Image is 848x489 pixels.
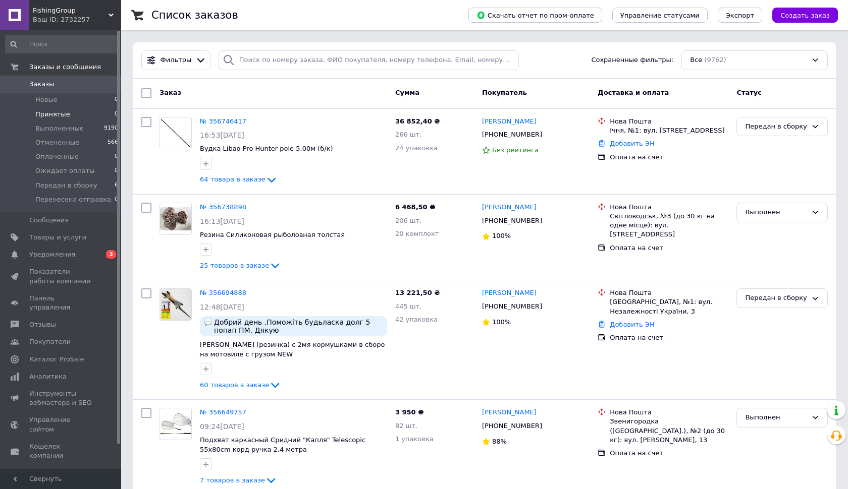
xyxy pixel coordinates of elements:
span: Инструменты вебмастера и SEO [29,389,93,407]
span: 25 товаров в заказе [200,262,269,269]
div: Выполнен [745,207,807,218]
div: Выполнен [745,412,807,423]
span: Передан в сборку [35,181,97,190]
h1: Список заказов [151,9,238,21]
a: [PERSON_NAME] [482,288,537,298]
a: Вудка Libao Pro Hunter pole 5.00м (б/к) [200,145,333,152]
a: № 356649757 [200,408,246,416]
span: 36 852,40 ₴ [395,117,440,125]
a: Фото товару [160,408,192,440]
img: :speech_balloon: [204,318,212,326]
span: Без рейтинга [492,146,539,154]
a: № 356738898 [200,203,246,211]
span: 100% [492,318,511,326]
a: Создать заказ [762,11,838,19]
div: Оплата на счет [610,333,728,342]
span: Добрий день .Поможіть будьласка долг 5 попап ПМ. Дякую [214,318,383,334]
span: Аналитика [29,372,67,381]
span: FishingGroup [33,6,109,15]
span: Создать заказ [780,12,830,19]
span: Фильтры [161,55,192,65]
span: [PHONE_NUMBER] [482,131,542,138]
span: Заказы и сообщения [29,63,101,72]
span: 16:13[DATE] [200,217,244,225]
span: Выполненные [35,124,84,133]
button: Создать заказ [772,8,838,23]
span: 3 [106,250,116,259]
span: [PERSON_NAME] (резинка) с 2мя кормушками в сборе на мотовиле с грузом NEW [200,341,385,358]
button: Экспорт [718,8,762,23]
span: Уведомления [29,250,75,259]
a: Добавить ЭН [610,321,654,328]
span: 42 упаковка [395,316,438,323]
span: Принятые [35,110,70,119]
a: 25 товаров в заказе [200,262,281,269]
span: 0 [115,95,118,104]
span: 0 [115,166,118,175]
span: 9190 [104,124,118,133]
span: 12:48[DATE] [200,303,244,311]
div: Передан в сборку [745,121,807,132]
div: [GEOGRAPHIC_DATA], №1: вул. Незалежності України, 3 [610,297,728,316]
span: Покупатели [29,337,71,346]
span: 0 [115,152,118,161]
span: 16:53[DATE] [200,131,244,139]
span: 266 шт. [395,131,422,138]
a: Фото товару [160,203,192,235]
a: [PERSON_NAME] [482,203,537,212]
a: Подхват каркасный Средний "Капля" Telescopic 55х80cm корд ручка 2,4 метра [200,436,365,453]
span: Панель управления [29,294,93,312]
div: Оплата на счет [610,153,728,162]
a: № 356694888 [200,289,246,296]
a: № 356746417 [200,117,246,125]
span: 82 шт. [395,422,417,430]
span: Сохраненные фильтры: [591,55,673,65]
div: Нова Пошта [610,203,728,212]
div: Нова Пошта [610,408,728,417]
span: [PHONE_NUMBER] [482,422,542,430]
span: Каталог ProSale [29,355,84,364]
a: [PERSON_NAME] [482,117,537,127]
a: 7 товаров в заказе [200,476,277,484]
img: Фото товару [160,117,191,149]
span: Новые [35,95,58,104]
input: Поиск по номеру заказа, ФИО покупателя, номеру телефона, Email, номеру накладной [219,50,519,70]
span: Перенесена отправка [35,195,111,204]
span: 60 товаров в заказе [200,381,269,389]
img: Фото товару [160,207,191,231]
span: 3 950 ₴ [395,408,423,416]
a: Фото товару [160,288,192,321]
div: Оплата на счет [610,243,728,253]
div: Нова Пошта [610,288,728,297]
span: [PHONE_NUMBER] [482,302,542,310]
a: Фото товару [160,117,192,149]
img: Фото товару [160,289,191,320]
span: 24 упаковка [395,144,438,152]
span: (9762) [704,56,726,64]
span: Отзывы [29,320,56,329]
a: Резина Силиконовая рыболовная толстая [200,231,345,238]
div: Ічня, №1: вул. [STREET_ADDRESS] [610,126,728,135]
span: Заказы [29,80,54,89]
span: 0 [115,195,118,204]
span: 0 [115,110,118,119]
span: Оплаченные [35,152,79,161]
span: Покупатель [482,89,527,96]
button: Скачать отчет по пром-оплате [468,8,602,23]
span: Товары и услуги [29,233,86,242]
span: 566 [108,138,118,147]
span: Отмененные [35,138,79,147]
a: 64 товара в заказе [200,175,278,183]
span: Показатели работы компании [29,267,93,285]
a: 60 товаров в заказе [200,381,281,389]
span: 7 товаров в заказе [200,476,265,484]
span: Все [690,55,702,65]
div: Оплата на счет [610,449,728,458]
div: Ваш ID: 2732257 [33,15,121,24]
a: Добавить ЭН [610,140,654,147]
div: Світловодськ, №3 (до 30 кг на одне місце): вул. [STREET_ADDRESS] [610,212,728,239]
span: Экспорт [726,12,754,19]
